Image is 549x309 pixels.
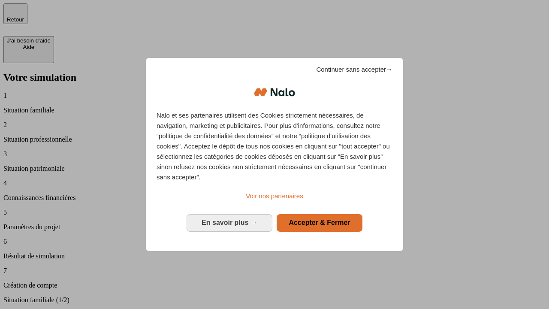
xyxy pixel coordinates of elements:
button: Accepter & Fermer: Accepter notre traitement des données et fermer [277,214,362,231]
img: Logo [254,79,295,105]
a: Voir nos partenaires [157,191,392,201]
span: En savoir plus → [202,219,257,226]
div: Bienvenue chez Nalo Gestion du consentement [146,58,403,251]
span: Voir nos partenaires [246,192,303,200]
span: Accepter & Fermer [289,219,350,226]
button: En savoir plus: Configurer vos consentements [187,214,272,231]
p: Nalo et ses partenaires utilisent des Cookies strictement nécessaires, de navigation, marketing e... [157,110,392,182]
span: Continuer sans accepter→ [316,64,392,75]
